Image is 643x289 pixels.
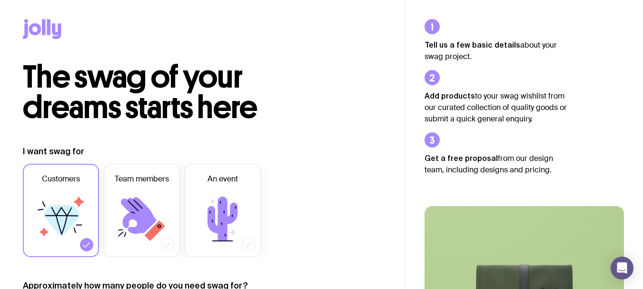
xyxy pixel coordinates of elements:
label: I want swag for [23,146,84,157]
p: about your swag project. [425,39,567,62]
p: from our design team, including designs and pricing. [425,152,567,176]
strong: Get a free proposal [425,154,498,162]
strong: Tell us a few basic details [425,40,520,49]
p: to your swag wishlist from our curated collection of quality goods or submit a quick general enqu... [425,90,567,125]
span: Team members [115,173,169,185]
div: Open Intercom Messenger [611,257,633,279]
span: An event [208,173,238,185]
strong: Add products [425,91,475,100]
span: The swag of your dreams starts here [23,58,257,126]
span: Customers [42,173,80,185]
